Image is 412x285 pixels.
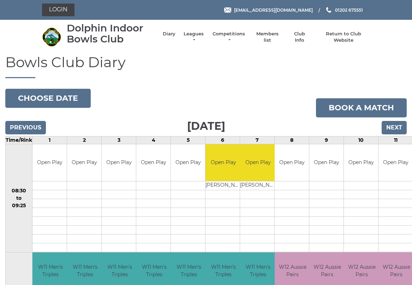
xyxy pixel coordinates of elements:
td: Open Play [67,144,101,181]
td: Open Play [240,144,276,181]
td: 4 [136,136,171,144]
img: Dolphin Indoor Bowls Club [42,27,61,47]
td: Open Play [136,144,171,181]
span: [EMAIL_ADDRESS][DOMAIN_NAME] [234,7,313,12]
td: 08:30 to 09:25 [6,144,32,252]
td: 8 [275,136,309,144]
td: [PERSON_NAME] [205,181,241,190]
a: Email [EMAIL_ADDRESS][DOMAIN_NAME] [224,7,313,13]
a: Competitions [212,31,246,43]
img: Phone us [326,7,331,13]
td: 2 [67,136,102,144]
td: Open Play [171,144,205,181]
td: 7 [240,136,275,144]
a: Leagues [183,31,205,43]
div: Dolphin Indoor Bowls Club [67,23,156,45]
a: Club Info [289,31,310,43]
td: Open Play [275,144,309,181]
td: [PERSON_NAME] [240,181,276,190]
button: Choose date [5,89,91,108]
td: 3 [102,136,136,144]
input: Next [382,121,407,134]
a: Members list [253,31,282,43]
span: 01202 675551 [335,7,363,12]
td: Open Play [32,144,67,181]
td: Time/Rink [6,136,32,144]
td: 10 [344,136,378,144]
td: Open Play [102,144,136,181]
a: Book a match [316,98,407,117]
td: 1 [32,136,67,144]
td: Open Play [205,144,241,181]
td: Open Play [309,144,344,181]
td: 6 [205,136,240,144]
a: Diary [163,31,175,37]
td: 5 [171,136,205,144]
a: Return to Club Website [317,31,370,43]
h1: Bowls Club Diary [5,54,407,78]
td: 9 [309,136,344,144]
a: Login [42,4,74,16]
td: Open Play [344,144,378,181]
input: Previous [5,121,46,134]
a: Phone us 01202 675551 [325,7,363,13]
img: Email [224,7,231,13]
